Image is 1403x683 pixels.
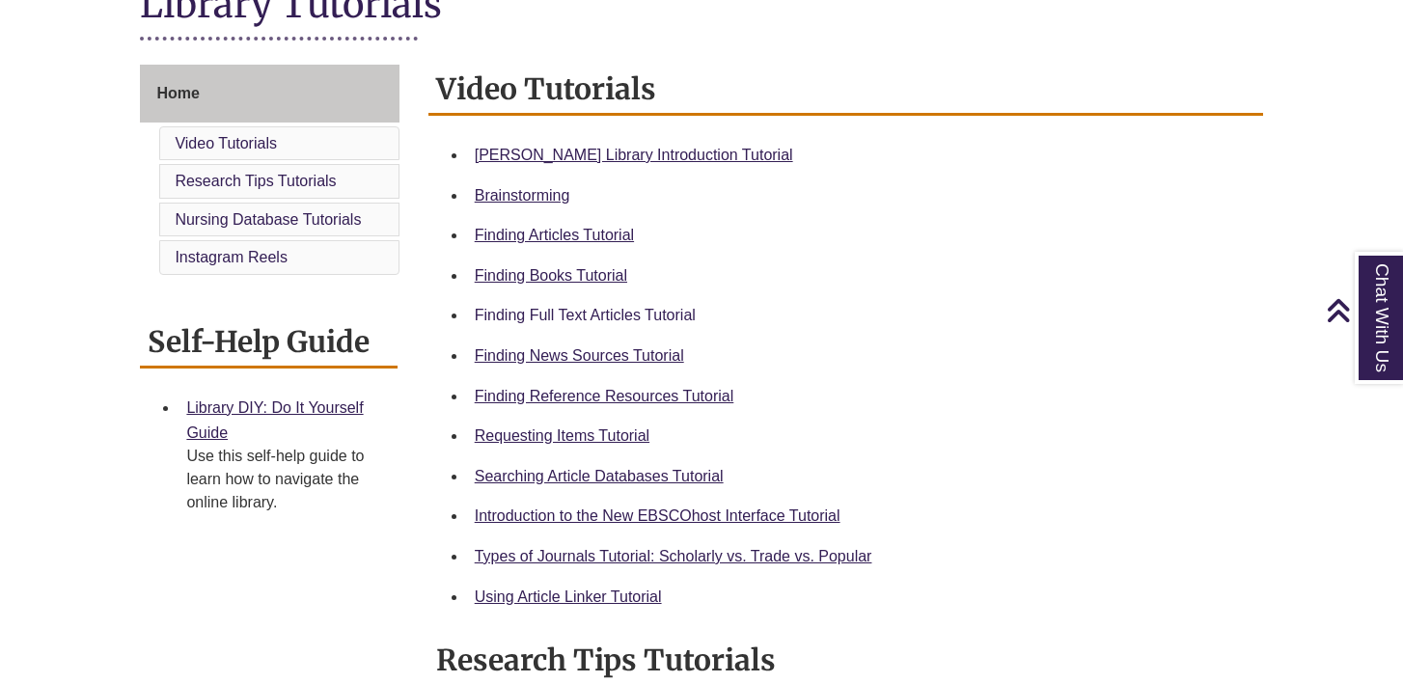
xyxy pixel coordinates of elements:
a: Library DIY: Do It Yourself Guide [186,399,363,441]
a: Types of Journals Tutorial: Scholarly vs. Trade vs. Popular [475,548,872,564]
a: Video Tutorials [175,135,277,151]
a: Instagram Reels [175,249,288,265]
a: Finding Full Text Articles Tutorial [475,307,696,323]
h2: Self-Help Guide [140,317,397,369]
div: Use this self-help guide to learn how to navigate the online library. [186,445,381,514]
a: Searching Article Databases Tutorial [475,468,724,484]
div: Guide Page Menu [140,65,399,279]
a: Requesting Items Tutorial [475,427,649,444]
a: Introduction to the New EBSCOhost Interface Tutorial [475,507,840,524]
a: Home [140,65,399,123]
span: Home [156,85,199,101]
a: Research Tips Tutorials [175,173,336,189]
a: Finding News Sources Tutorial [475,347,684,364]
a: Finding Reference Resources Tutorial [475,388,734,404]
a: Brainstorming [475,187,570,204]
h2: Video Tutorials [428,65,1263,116]
a: [PERSON_NAME] Library Introduction Tutorial [475,147,793,163]
a: Finding Articles Tutorial [475,227,634,243]
a: Finding Books Tutorial [475,267,627,284]
a: Back to Top [1326,297,1398,323]
a: Using Article Linker Tutorial [475,588,662,605]
a: Nursing Database Tutorials [175,211,361,228]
